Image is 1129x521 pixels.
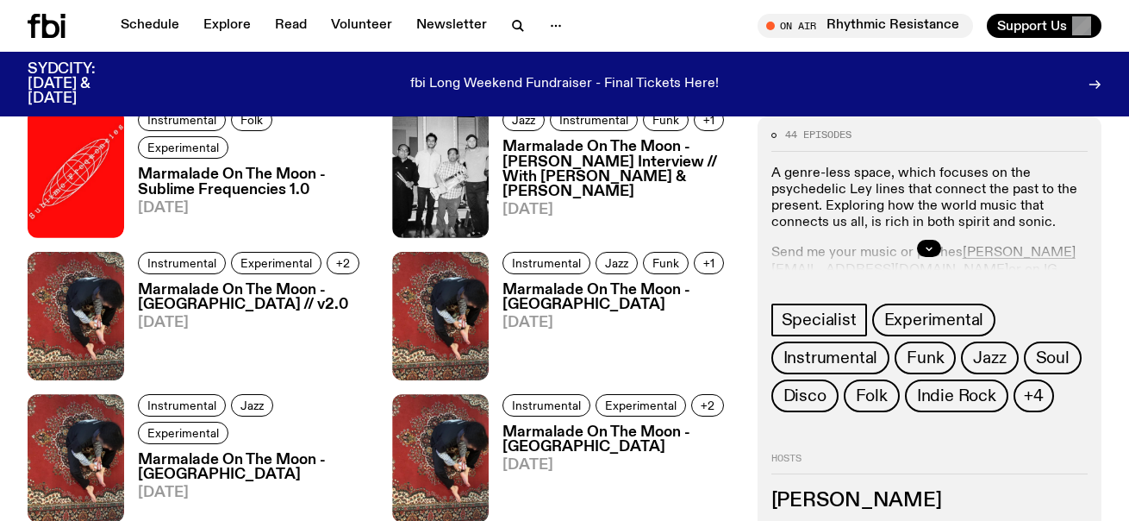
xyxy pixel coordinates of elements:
[110,14,190,38] a: Schedule
[502,425,736,455] h3: Marmalade On The Moon - [GEOGRAPHIC_DATA]
[502,140,736,198] h3: Marmalade On The Moon - [PERSON_NAME] Interview // With [PERSON_NAME] & [PERSON_NAME]
[28,62,138,106] h3: SYDCITY: [DATE] & [DATE]
[406,14,497,38] a: Newsletter
[327,252,359,274] button: +2
[489,283,736,380] a: Marmalade On The Moon - [GEOGRAPHIC_DATA][DATE]
[694,252,724,274] button: +1
[783,348,878,367] span: Instrumental
[193,14,261,38] a: Explore
[138,316,371,330] span: [DATE]
[643,109,689,131] a: Funk
[771,304,867,336] a: Specialist
[1024,386,1044,405] span: +4
[502,203,736,217] span: [DATE]
[973,348,1006,367] span: Jazz
[138,422,228,444] a: Experimental
[410,77,719,92] p: fbi Long Weekend Fundraiser - Final Tickets Here!
[856,386,888,405] span: Folk
[701,399,714,411] span: +2
[138,486,371,500] span: [DATE]
[265,14,317,38] a: Read
[694,109,724,131] button: +1
[771,166,1088,232] p: A genre-less space, which focuses on the psychedelic Ley lines that connect the past to the prese...
[596,252,638,274] a: Jazz
[231,109,272,131] a: Folk
[231,252,321,274] a: Experimental
[138,252,226,274] a: Instrumental
[138,201,371,216] span: [DATE]
[605,399,677,411] span: Experimental
[905,380,1008,412] a: Indie Rock
[1036,348,1070,367] span: Soul
[512,114,535,127] span: Jazz
[138,394,226,417] a: Instrumental
[643,252,689,274] a: Funk
[1014,380,1054,412] button: +4
[147,256,216,269] span: Instrumental
[502,394,590,417] a: Instrumental
[550,109,638,131] a: Instrumental
[895,342,956,374] a: Funk
[321,14,402,38] a: Volunteer
[240,114,263,127] span: Folk
[147,114,216,127] span: Instrumental
[987,14,1101,38] button: Support Us
[502,458,736,473] span: [DATE]
[872,304,996,336] a: Experimental
[28,252,124,380] img: Tommy - Persian Rug
[138,283,371,312] h3: Marmalade On The Moon - [GEOGRAPHIC_DATA] // v2.0
[231,394,273,417] a: Jazz
[124,283,371,380] a: Marmalade On The Moon - [GEOGRAPHIC_DATA] // v2.0[DATE]
[907,348,944,367] span: Funk
[489,140,736,237] a: Marmalade On The Moon - [PERSON_NAME] Interview // With [PERSON_NAME] & [PERSON_NAME][DATE]
[997,18,1067,34] span: Support Us
[512,256,581,269] span: Instrumental
[917,386,996,405] span: Indie Rock
[147,426,219,439] span: Experimental
[559,114,628,127] span: Instrumental
[240,399,264,411] span: Jazz
[771,342,890,374] a: Instrumental
[502,316,736,330] span: [DATE]
[336,256,350,269] span: +2
[785,130,851,140] span: 44 episodes
[771,380,839,412] a: Disco
[138,136,228,159] a: Experimental
[147,141,219,154] span: Experimental
[1024,342,1082,374] a: Soul
[138,109,226,131] a: Instrumental
[782,311,857,330] span: Specialist
[147,399,216,411] span: Instrumental
[771,454,1088,474] h2: Hosts
[240,256,312,269] span: Experimental
[138,453,371,482] h3: Marmalade On The Moon - [GEOGRAPHIC_DATA]
[502,283,736,312] h3: Marmalade On The Moon - [GEOGRAPHIC_DATA]
[961,342,1018,374] a: Jazz
[502,109,545,131] a: Jazz
[502,252,590,274] a: Instrumental
[652,114,679,127] span: Funk
[703,114,714,127] span: +1
[596,394,686,417] a: Experimental
[138,167,371,197] h3: Marmalade On The Moon - Sublime Frequencies 1.0
[512,399,581,411] span: Instrumental
[691,394,724,417] button: +2
[28,109,124,237] img: sublime frequencies red logo
[783,386,826,405] span: Disco
[844,380,900,412] a: Folk
[392,252,489,380] img: Tommy - Persian Rug
[771,492,1088,511] h3: [PERSON_NAME]
[605,256,628,269] span: Jazz
[884,311,984,330] span: Experimental
[703,256,714,269] span: +1
[758,14,973,38] button: On AirRhythmic Resistance
[652,256,679,269] span: Funk
[124,167,371,237] a: Marmalade On The Moon - Sublime Frequencies 1.0[DATE]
